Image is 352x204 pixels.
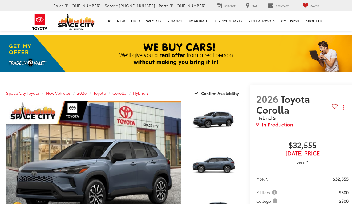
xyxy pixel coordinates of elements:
[164,11,186,31] a: Finance
[256,189,278,195] span: Military
[186,11,212,31] a: SmartPath
[187,146,245,189] img: 2026 Toyota Corolla Hybrid S
[256,150,349,156] span: [DATE] Price
[188,101,244,143] a: Expand Photo 1
[128,11,143,31] a: Used
[338,102,349,113] button: Actions
[263,2,294,9] a: Contact
[256,92,310,116] span: Toyota Corolla
[133,90,149,96] a: Hybrid S
[339,189,349,195] span: $500
[64,3,101,8] span: [PHONE_NUMBER]
[296,159,305,165] span: Less
[191,88,244,98] button: Confirm Availability
[293,156,312,167] button: Less
[224,4,236,8] span: Service
[93,90,106,96] a: Toyota
[262,121,293,128] span: In Production
[201,90,239,96] span: Confirm Availability
[339,198,349,204] span: $500
[333,176,349,182] span: $32,555
[256,176,268,182] span: MSRP:
[256,114,276,121] span: Hybrid S
[212,11,245,31] a: Service & Parts
[252,4,257,8] span: Map
[6,90,39,96] a: Space City Toyota
[276,4,289,8] span: Contact
[298,2,324,9] a: My Saved Vehicles
[256,198,280,204] button: College
[212,2,240,9] a: Service
[278,11,302,31] a: Collision
[302,11,326,31] a: About Us
[256,198,279,204] span: College
[241,2,262,9] a: Map
[58,14,95,30] img: Space City Toyota
[256,141,349,150] span: $32,555
[46,90,71,96] a: New Vehicles
[105,3,118,8] span: Service
[119,3,155,8] span: [PHONE_NUMBER]
[114,11,128,31] a: New
[112,90,127,96] a: Corolla
[77,90,87,96] a: 2026
[187,100,245,143] img: 2026 Toyota Corolla Hybrid S
[169,3,206,8] span: [PHONE_NUMBER]
[343,105,344,110] span: dropdown dots
[159,3,168,8] span: Parts
[256,189,279,195] button: Military
[105,11,114,31] a: Home
[143,11,164,31] a: Specials
[28,12,51,32] img: Toyota
[310,4,319,8] span: Saved
[53,3,63,8] span: Sales
[245,11,278,31] a: Rent a Toyota
[256,92,278,105] span: 2026
[188,146,244,188] a: Expand Photo 2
